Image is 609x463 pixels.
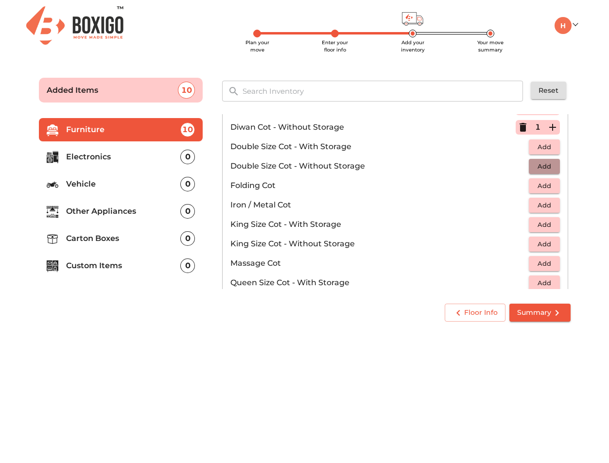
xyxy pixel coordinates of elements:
[230,257,529,269] p: Massage Cot
[178,82,195,99] div: 10
[509,304,571,322] button: Summary
[535,121,540,133] p: 1
[516,120,530,135] button: Delete Item
[534,141,555,153] span: Add
[66,151,181,163] p: Electronics
[230,277,529,289] p: Queen Size Cot - With Storage
[66,206,181,217] p: Other Appliances
[245,39,269,53] span: Plan your move
[180,122,195,137] div: 10
[517,307,563,319] span: Summary
[180,177,195,191] div: 0
[529,237,560,252] button: Add
[445,304,505,322] button: Floor Info
[230,121,516,133] p: Diwan Cot - Without Storage
[545,120,560,135] button: Add Item
[529,275,560,291] button: Add
[180,150,195,164] div: 0
[534,258,555,269] span: Add
[477,39,504,53] span: Your move summary
[180,231,195,246] div: 0
[230,141,529,153] p: Double Size Cot - With Storage
[66,233,181,244] p: Carton Boxes
[66,178,181,190] p: Vehicle
[66,124,181,136] p: Furniture
[534,180,555,191] span: Add
[529,256,560,271] button: Add
[529,159,560,174] button: Add
[529,178,560,193] button: Add
[539,85,558,97] span: Reset
[534,239,555,250] span: Add
[452,307,498,319] span: Floor Info
[529,198,560,213] button: Add
[322,39,348,53] span: Enter your floor info
[534,277,555,289] span: Add
[66,260,181,272] p: Custom Items
[529,217,560,232] button: Add
[529,139,560,154] button: Add
[180,258,195,273] div: 0
[230,180,529,191] p: Folding Cot
[230,238,529,250] p: King Size Cot - Without Storage
[47,85,178,96] p: Added Items
[26,6,123,45] img: Boxigo
[230,160,529,172] p: Double Size Cot - Without Storage
[230,199,529,211] p: Iron / Metal Cot
[534,200,555,211] span: Add
[401,39,425,53] span: Add your inventory
[180,204,195,219] div: 0
[534,161,555,172] span: Add
[230,219,529,230] p: King Size Cot - With Storage
[531,82,566,100] button: Reset
[237,81,530,102] input: Search Inventory
[534,219,555,230] span: Add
